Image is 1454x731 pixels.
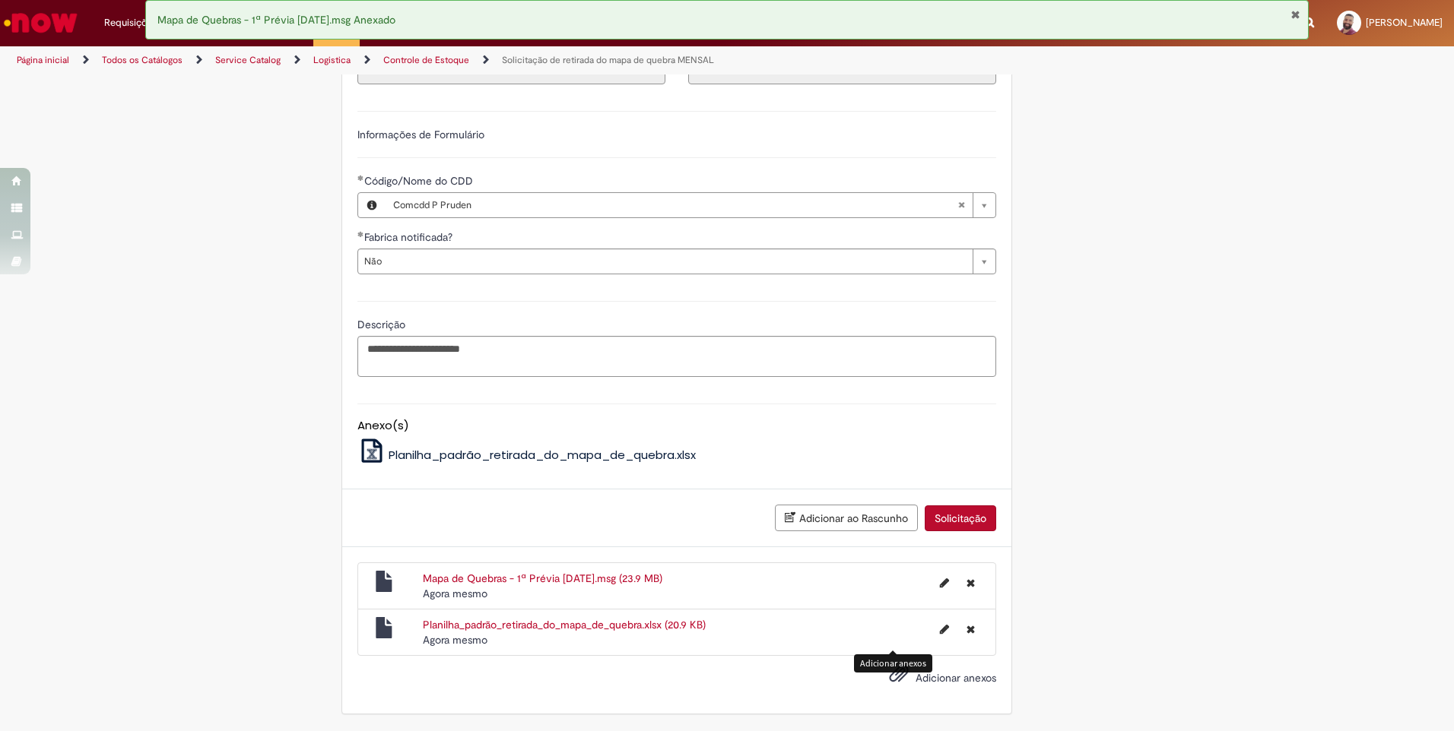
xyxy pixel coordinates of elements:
button: Fechar Notificação [1291,8,1300,21]
img: ServiceNow [2,8,80,38]
button: Editar nome de arquivo Mapa de Quebras - 1ª Prévia Agosto25.msg [931,571,958,595]
span: Planilha_padrão_retirada_do_mapa_de_quebra.xlsx [389,447,696,463]
button: Código/Nome do CDD, Visualizar este registro Comcdd P Pruden [358,193,386,217]
time: 30/08/2025 13:54:15 [423,587,487,600]
div: Adicionar anexos [854,654,932,672]
span: Comcdd P Pruden [393,193,957,217]
span: Adicionar anexos [916,671,996,685]
a: Mapa de Quebras - 1ª Prévia [DATE].msg (23.9 MB) [423,571,662,585]
button: Adicionar anexos [885,660,913,695]
a: Planilha_padrão_retirada_do_mapa_de_quebra.xlsx (20.9 KB) [423,618,706,631]
span: Agora mesmo [423,633,487,647]
span: [PERSON_NAME] [1366,16,1443,29]
a: Todos os Catálogos [102,54,183,66]
ul: Trilhas de página [11,46,958,74]
span: Descrição [357,318,408,331]
button: Editar nome de arquivo Planilha_padrão_retirada_do_mapa_de_quebra.xlsx [931,617,958,641]
span: Obrigatório Preenchido [357,231,364,237]
label: Informações de Formulário [357,128,484,141]
span: Agora mesmo [423,587,487,600]
a: Logistica [313,54,351,66]
span: Requisições [104,15,157,30]
a: Controle de Estoque [383,54,469,66]
button: Solicitação [925,505,996,531]
a: Página inicial [17,54,69,66]
h5: Anexo(s) [357,419,996,432]
a: Limpar campo Código/Nome do CDD [386,193,995,217]
span: Necessários - Código/Nome do CDD [364,174,476,188]
button: Excluir Planilha_padrão_retirada_do_mapa_de_quebra.xlsx [957,617,984,641]
time: 30/08/2025 13:53:19 [423,633,487,647]
button: Excluir Mapa de Quebras - 1ª Prévia Agosto25.msg [957,571,984,595]
abbr: Limpar campo Código/Nome do CDD [950,193,973,217]
span: Não [364,249,965,274]
span: Fabrica notificada? [364,230,456,244]
a: Service Catalog [215,54,281,66]
a: Planilha_padrão_retirada_do_mapa_de_quebra.xlsx [357,447,697,463]
button: Adicionar ao Rascunho [775,505,918,531]
span: Obrigatório Preenchido [357,175,364,181]
textarea: Descrição [357,336,996,377]
span: Mapa de Quebras - 1ª Prévia [DATE].msg Anexado [157,13,395,27]
a: Solicitação de retirada do mapa de quebra MENSAL [502,54,714,66]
